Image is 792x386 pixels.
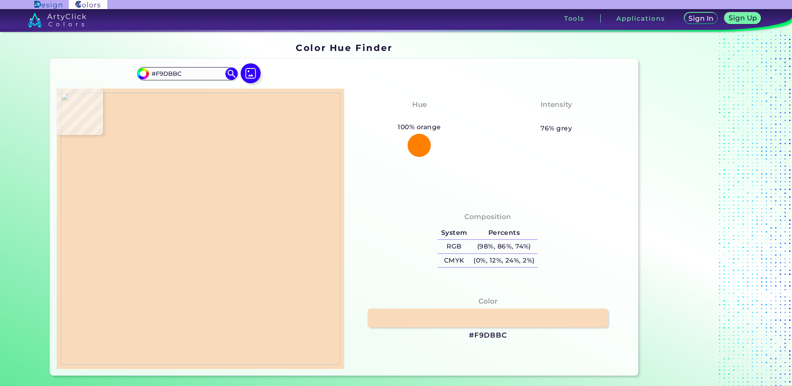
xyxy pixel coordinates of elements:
[296,41,392,54] h1: Color Hue Finder
[438,226,470,240] h5: System
[471,240,538,253] h5: (98%, 86%, 74%)
[469,331,507,340] h3: #F9DBBC
[438,254,470,268] h5: CMYK
[149,68,226,80] input: type color..
[438,240,470,253] h5: RGB
[726,13,760,24] a: Sign Up
[690,15,713,22] h5: Sign In
[541,99,572,111] h4: Intensity
[34,1,62,9] img: ArtyClick Design logo
[471,254,538,268] h5: (0%, 12%, 24%, 2%)
[471,226,538,240] h5: Percents
[730,15,756,21] h5: Sign Up
[541,123,572,134] h5: 76% grey
[28,12,86,27] img: logo_artyclick_colors_white.svg
[478,295,497,307] h4: Color
[545,112,568,122] h3: Pale
[401,112,437,122] h3: Orange
[241,63,261,83] img: icon picture
[564,15,584,22] h3: Tools
[395,122,444,133] h5: 100% orange
[225,68,238,80] img: icon search
[464,211,511,223] h4: Composition
[616,15,665,22] h3: Applications
[686,13,717,24] a: Sign In
[412,99,427,111] h4: Hue
[61,93,340,365] img: c21677a7-ffe3-4f0f-af7b-5d1f4f410bd3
